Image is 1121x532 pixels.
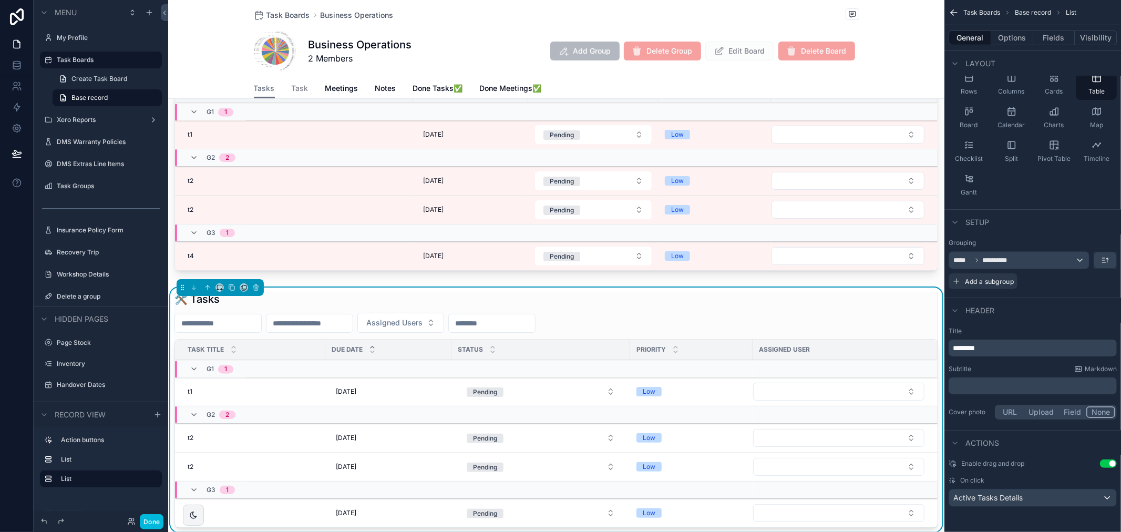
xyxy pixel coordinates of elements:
div: Pending [473,434,497,443]
div: Pending [473,463,497,472]
button: Select Button [458,457,623,476]
a: Create Task Board [53,70,162,87]
span: Base record [1015,8,1051,17]
span: Tasks [254,83,275,94]
button: Select Button [753,383,924,401]
span: [DATE] [336,463,356,471]
label: List [61,475,153,483]
div: 1 [226,486,229,494]
span: Table [1088,87,1105,96]
label: Title [949,327,1117,335]
span: 2 Members [308,52,412,65]
a: Done Tasks✅ [413,79,463,100]
a: t2 [188,463,319,471]
a: Low [636,462,746,472]
button: Fields [1033,30,1075,45]
button: None [1086,406,1115,418]
label: DMS Extras Line Items [57,160,156,168]
label: Subtitle [949,365,971,373]
button: Select Button [357,313,444,333]
button: Checklist [949,136,989,167]
span: g3 [207,486,215,494]
button: Rows [949,68,989,100]
label: Inventory [57,360,156,368]
div: 2 [225,411,229,419]
span: g3 [207,229,215,237]
a: Notes [375,79,396,100]
label: My Profile [57,34,156,42]
span: t2 [188,434,193,442]
span: [DATE] [336,387,356,396]
a: Select Button [458,457,624,477]
a: Low [636,433,746,443]
span: Header [965,305,994,316]
span: g1 [207,365,214,374]
div: Pending [473,509,497,518]
label: Workshop Details [57,270,156,279]
button: Calendar [991,102,1032,134]
span: Priority [636,345,666,354]
label: Xero Reports [57,116,141,124]
button: General [949,30,991,45]
span: Map [1090,121,1103,129]
span: Pivot Table [1037,155,1071,163]
div: Low [643,508,655,518]
span: Columns [999,87,1025,96]
span: Notes [375,83,396,94]
label: Handover Dates [57,381,156,389]
span: Actions [965,438,999,448]
a: Tasks [254,79,275,99]
label: Grouping [949,239,976,247]
a: [DATE] [332,458,445,475]
span: Board [960,121,978,129]
span: Calendar [998,121,1025,129]
button: Select Button [753,429,924,447]
span: Due Date [332,345,363,354]
button: Columns [991,68,1032,100]
span: Split [1005,155,1018,163]
span: Hidden pages [55,314,108,324]
a: Task Boards [57,56,156,64]
span: Done Tasks✅ [413,83,463,94]
h1: 🛠 Tasks [174,292,220,306]
span: Business Operations [321,10,394,21]
a: t4 [188,509,319,517]
span: Rows [961,87,977,96]
a: Task Boards [254,10,310,21]
span: g2 [207,154,215,162]
a: Insurance Policy Form [57,226,156,234]
div: 1 [226,229,229,237]
span: Task Boards [266,10,310,21]
span: Active Tasks Details [953,493,1023,503]
span: Add a subgroup [965,278,1014,285]
a: Select Button [753,382,925,401]
a: Select Button [458,503,624,523]
div: Low [643,387,655,396]
button: Cards [1034,68,1074,100]
span: Checklist [955,155,983,163]
label: Task Groups [57,182,156,190]
button: Charts [1034,102,1074,134]
button: Upload [1024,406,1059,418]
span: Layout [965,58,995,69]
span: g1 [207,108,214,117]
a: t1 [188,387,319,396]
span: Enable drag and drop [961,459,1024,468]
div: scrollable content [949,340,1117,356]
div: Pending [473,387,497,397]
span: t1 [188,387,192,396]
button: Options [991,30,1033,45]
a: Base record [53,89,162,106]
button: Active Tasks Details [949,489,1117,507]
div: Low [643,462,655,472]
div: Low [643,433,655,443]
button: Select Button [753,504,924,522]
a: [DATE] [332,383,445,400]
